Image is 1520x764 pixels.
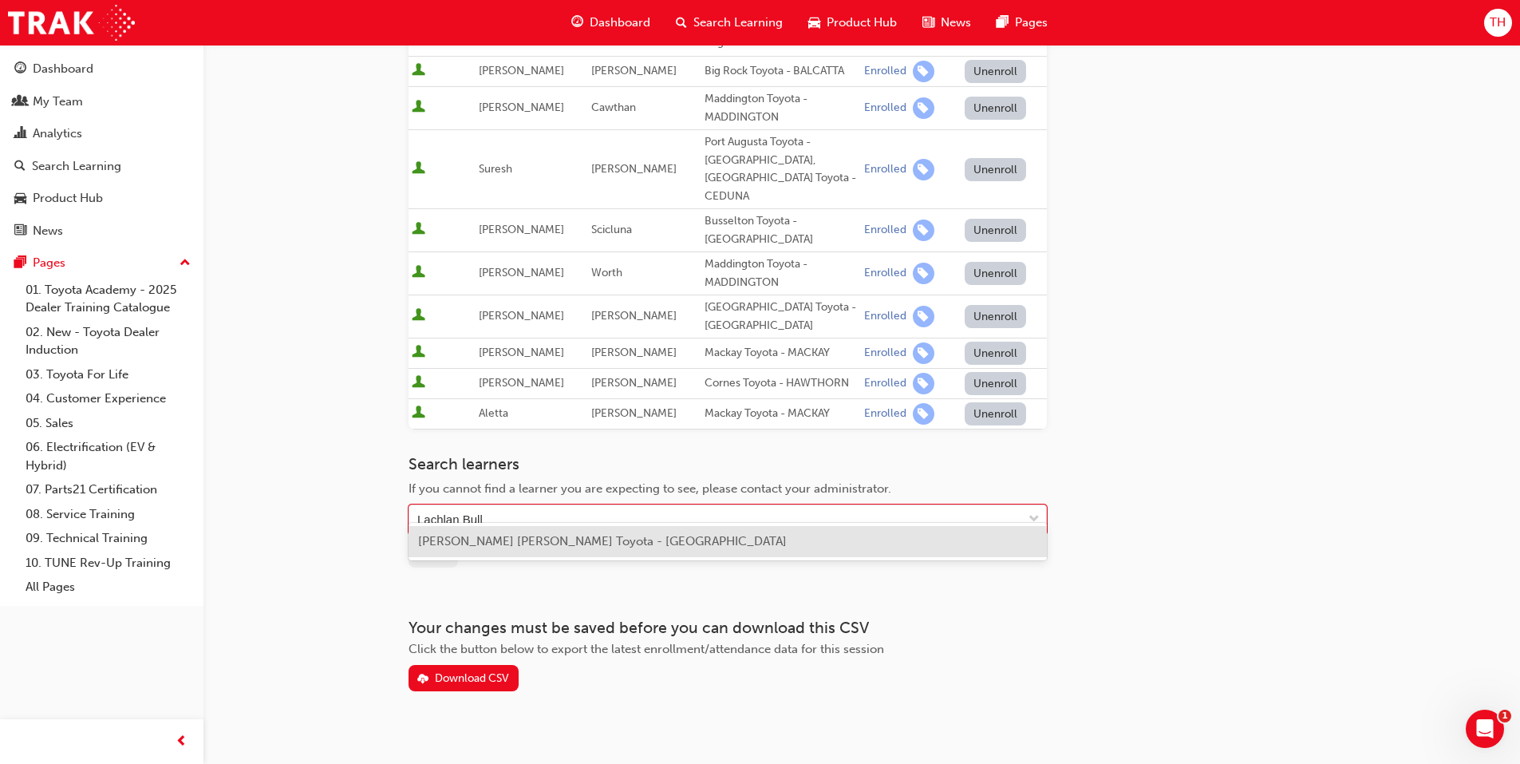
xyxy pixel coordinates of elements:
[409,481,891,496] span: If you cannot find a learner you are expecting to see, please contact your administrator.
[33,125,82,143] div: Analytics
[913,263,934,284] span: learningRecordVerb_ENROLL-icon
[590,14,650,32] span: Dashboard
[19,435,197,477] a: 06. Electrification (EV & Hybrid)
[6,216,197,246] a: News
[984,6,1060,39] a: pages-iconPages
[479,406,508,420] span: Aletta
[864,376,906,391] div: Enrolled
[6,248,197,278] button: Pages
[827,14,897,32] span: Product Hub
[913,342,934,364] span: learningRecordVerb_ENROLL-icon
[479,223,564,236] span: [PERSON_NAME]
[591,266,622,279] span: Worth
[479,64,564,77] span: [PERSON_NAME]
[591,101,636,114] span: Cawthan
[8,5,135,41] img: Trak
[19,386,197,411] a: 04. Customer Experience
[19,278,197,320] a: 01. Toyota Academy - 2025 Dealer Training Catalogue
[19,502,197,527] a: 08. Service Training
[19,362,197,387] a: 03. Toyota For Life
[33,189,103,208] div: Product Hub
[1028,509,1040,530] span: down-icon
[180,253,191,274] span: up-icon
[409,665,519,691] button: Download CSV
[591,64,677,77] span: [PERSON_NAME]
[412,222,425,238] span: User is active
[479,309,564,323] span: [PERSON_NAME]
[33,93,83,111] div: My Team
[535,35,546,49] span: sorting-icon
[19,526,197,551] a: 09. Technical Training
[913,306,934,327] span: learningRecordVerb_ENROLL-icon
[32,157,121,176] div: Search Learning
[693,14,783,32] span: Search Learning
[19,411,197,436] a: 05. Sales
[559,6,663,39] a: guage-iconDashboard
[808,13,820,33] span: car-icon
[705,90,858,126] div: Maddington Toyota - MADDINGTON
[864,309,906,324] div: Enrolled
[676,13,687,33] span: search-icon
[409,455,1047,473] h3: Search learners
[663,6,796,39] a: search-iconSearch Learning
[796,6,910,39] a: car-iconProduct Hub
[776,35,787,49] span: sorting-icon
[864,64,906,79] div: Enrolled
[14,160,26,174] span: search-icon
[591,346,677,359] span: [PERSON_NAME]
[417,673,428,687] span: download-icon
[898,35,909,49] span: sorting-icon
[705,255,858,291] div: Maddington Toyota - MADDINGTON
[913,403,934,425] span: learningRecordVerb_ENROLL-icon
[864,223,906,238] div: Enrolled
[913,61,934,82] span: learningRecordVerb_ENROLL-icon
[6,87,197,117] a: My Team
[646,35,657,49] span: sorting-icon
[19,575,197,600] a: All Pages
[913,97,934,119] span: learningRecordVerb_ENROLL-icon
[705,299,858,334] div: [GEOGRAPHIC_DATA] Toyota - [GEOGRAPHIC_DATA]
[412,308,425,324] span: User is active
[412,63,425,79] span: User is active
[913,220,934,241] span: learningRecordVerb_ENROLL-icon
[409,642,884,656] span: Click the button below to export the latest enrollment/attendance data for this session
[965,60,1027,83] button: Unenroll
[412,161,425,177] span: User is active
[412,345,425,361] span: User is active
[412,375,425,391] span: User is active
[14,256,26,271] span: pages-icon
[412,100,425,116] span: User is active
[479,101,564,114] span: [PERSON_NAME]
[6,119,197,148] a: Analytics
[479,162,512,176] span: Suresh
[965,372,1027,395] button: Unenroll
[479,376,564,390] span: [PERSON_NAME]
[965,262,1027,285] button: Unenroll
[6,152,197,181] a: Search Learning
[705,212,858,248] div: Busselton Toyota - [GEOGRAPHIC_DATA]
[965,342,1027,365] button: Unenroll
[14,224,26,239] span: news-icon
[864,101,906,116] div: Enrolled
[864,162,906,177] div: Enrolled
[409,619,1047,637] h3: Your changes must be saved before you can download this CSV
[479,346,564,359] span: [PERSON_NAME]
[591,376,677,390] span: [PERSON_NAME]
[571,13,583,33] span: guage-icon
[14,192,26,206] span: car-icon
[1490,14,1506,32] span: TH
[705,374,858,393] div: Cornes Toyota - HAWTHORN
[864,406,906,422] div: Enrolled
[705,344,858,362] div: Mackay Toyota - MACKAY
[14,95,26,109] span: people-icon
[864,346,906,361] div: Enrolled
[705,133,858,205] div: Port Augusta Toyota - [GEOGRAPHIC_DATA], [GEOGRAPHIC_DATA] Toyota - CEDUNA
[913,159,934,180] span: learningRecordVerb_ENROLL-icon
[1484,9,1512,37] button: TH
[14,127,26,141] span: chart-icon
[705,62,858,81] div: Big Rock Toyota - BALCATTA
[965,402,1027,426] button: Unenroll
[965,158,1027,181] button: Unenroll
[1015,14,1048,32] span: Pages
